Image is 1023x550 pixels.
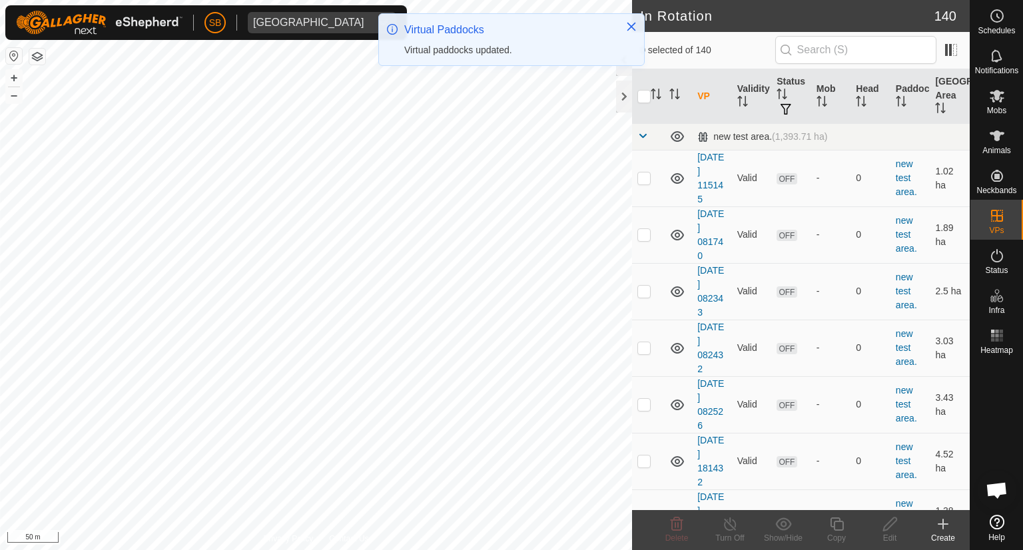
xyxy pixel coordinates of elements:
[988,533,1005,541] span: Help
[896,272,917,310] a: new test area.
[253,17,364,28] div: [GEOGRAPHIC_DATA]
[896,328,917,367] a: new test area.
[732,433,772,489] td: Valid
[811,69,851,124] th: Mob
[896,158,917,197] a: new test area.
[651,91,661,101] p-sorticon: Activate to sort
[851,376,890,433] td: 0
[988,306,1004,314] span: Infra
[732,376,772,433] td: Valid
[732,489,772,546] td: Valid
[777,286,797,298] span: OFF
[669,91,680,101] p-sorticon: Activate to sort
[930,320,970,376] td: 3.03 ha
[817,284,846,298] div: -
[732,69,772,124] th: Validity
[777,91,787,101] p-sorticon: Activate to sort
[370,12,396,33] div: dropdown trigger
[896,98,906,109] p-sorticon: Activate to sort
[732,263,772,320] td: Valid
[622,17,641,36] button: Close
[16,11,182,35] img: Gallagher Logo
[916,532,970,544] div: Create
[777,400,797,411] span: OFF
[817,98,827,109] p-sorticon: Activate to sort
[697,208,724,261] a: [DATE] 081740
[851,150,890,206] td: 0
[896,385,917,423] a: new test area.
[851,69,890,124] th: Head
[863,532,916,544] div: Edit
[777,230,797,241] span: OFF
[989,226,1004,234] span: VPs
[697,152,724,204] a: [DATE] 115145
[930,206,970,263] td: 1.89 ha
[732,150,772,206] td: Valid
[970,509,1023,547] a: Help
[975,67,1018,75] span: Notifications
[404,43,612,57] div: Virtual paddocks updated.
[930,263,970,320] td: 2.5 ha
[978,27,1015,35] span: Schedules
[777,456,797,467] span: OFF
[896,215,917,254] a: new test area.
[851,263,890,320] td: 0
[209,16,222,30] span: SB
[640,8,934,24] h2: In Rotation
[976,186,1016,194] span: Neckbands
[851,489,890,546] td: 0
[6,87,22,103] button: –
[817,398,846,412] div: -
[6,48,22,64] button: Reset Map
[980,346,1013,354] span: Heatmap
[404,22,612,38] div: Virtual Paddocks
[697,378,724,431] a: [DATE] 082526
[934,6,956,26] span: 140
[732,320,772,376] td: Valid
[777,343,797,354] span: OFF
[665,533,689,543] span: Delete
[775,36,936,64] input: Search (S)
[985,266,1008,274] span: Status
[248,12,370,33] span: Tangihanga station
[737,98,748,109] p-sorticon: Activate to sort
[697,322,724,374] a: [DATE] 082432
[329,533,368,545] a: Contact Us
[851,433,890,489] td: 0
[890,69,930,124] th: Paddock
[264,533,314,545] a: Privacy Policy
[697,131,827,142] div: new test area.
[697,491,724,544] a: [DATE] 181617
[817,454,846,468] div: -
[930,489,970,546] td: 1.38 ha
[930,150,970,206] td: 1.02 ha
[772,131,827,142] span: (1,393.71 ha)
[810,532,863,544] div: Copy
[930,433,970,489] td: 4.52 ha
[856,98,866,109] p-sorticon: Activate to sort
[982,146,1011,154] span: Animals
[771,69,811,124] th: Status
[697,265,724,318] a: [DATE] 082343
[6,70,22,86] button: +
[851,206,890,263] td: 0
[935,105,946,115] p-sorticon: Activate to sort
[640,43,775,57] span: 0 selected of 140
[732,206,772,263] td: Valid
[817,341,846,355] div: -
[817,171,846,185] div: -
[757,532,810,544] div: Show/Hide
[896,498,917,537] a: new test area.
[977,470,1017,510] div: Open chat
[777,173,797,184] span: OFF
[851,320,890,376] td: 0
[817,228,846,242] div: -
[930,69,970,124] th: [GEOGRAPHIC_DATA] Area
[29,49,45,65] button: Map Layers
[930,376,970,433] td: 3.43 ha
[697,435,724,487] a: [DATE] 181432
[896,441,917,480] a: new test area.
[703,532,757,544] div: Turn Off
[987,107,1006,115] span: Mobs
[692,69,732,124] th: VP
